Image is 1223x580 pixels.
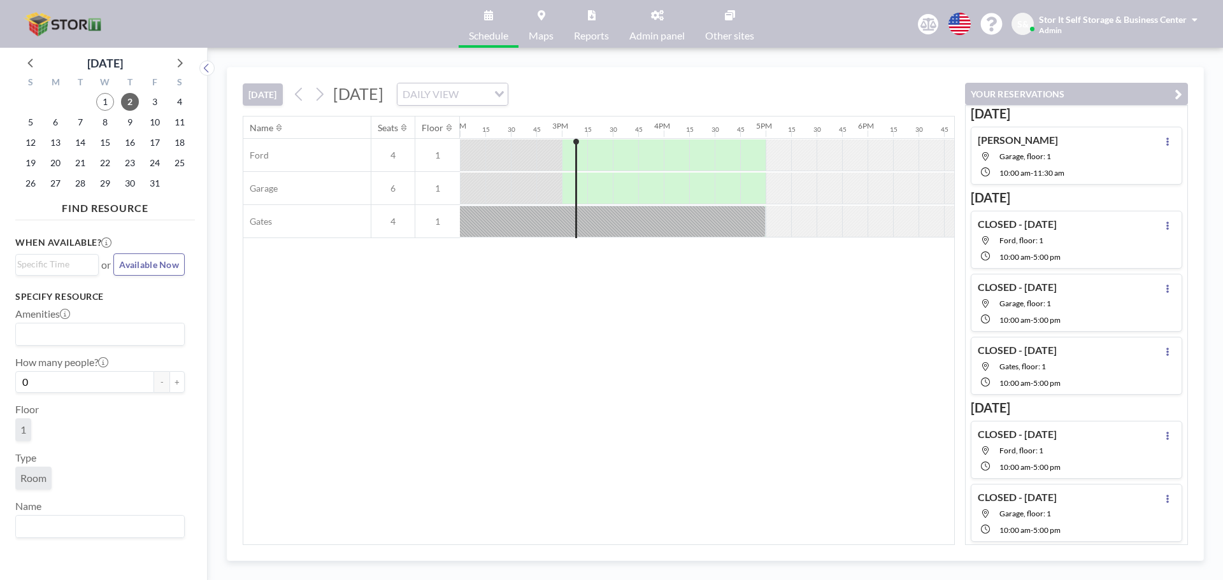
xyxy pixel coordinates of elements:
[978,134,1058,146] h4: [PERSON_NAME]
[43,75,68,92] div: M
[999,525,1031,535] span: 10:00 AM
[15,197,195,215] h4: FIND RESOURCE
[469,31,508,41] span: Schedule
[999,446,1043,455] span: Ford, floor: 1
[400,86,461,103] span: DAILY VIEW
[171,113,189,131] span: Saturday, October 11, 2025
[96,134,114,152] span: Wednesday, October 15, 2025
[978,218,1057,230] h4: CLOSED - [DATE]
[1033,315,1061,325] span: 5:00 PM
[629,31,685,41] span: Admin panel
[17,326,177,343] input: Search for option
[999,315,1031,325] span: 10:00 AM
[1031,525,1033,535] span: -
[121,174,139,192] span: Thursday, October 30, 2025
[146,93,164,111] span: Friday, October 3, 2025
[15,291,185,302] h3: Specify resource
[121,154,139,172] span: Thursday, October 23, 2025
[1033,168,1064,178] span: 11:30 AM
[96,154,114,172] span: Wednesday, October 22, 2025
[839,125,847,134] div: 45
[93,75,118,92] div: W
[1039,14,1187,25] span: Stor It Self Storage & Business Center
[121,93,139,111] span: Thursday, October 2, 2025
[20,11,108,37] img: organization-logo
[15,403,39,416] label: Floor
[171,93,189,111] span: Saturday, October 4, 2025
[1031,315,1033,325] span: -
[243,216,272,227] span: Gates
[146,154,164,172] span: Friday, October 24, 2025
[22,174,39,192] span: Sunday, October 26, 2025
[999,152,1051,161] span: Garage, floor: 1
[552,121,568,131] div: 3PM
[999,252,1031,262] span: 10:00 AM
[20,472,46,484] span: Room
[121,113,139,131] span: Thursday, October 9, 2025
[46,174,64,192] span: Monday, October 27, 2025
[971,106,1182,122] h3: [DATE]
[999,509,1051,518] span: Garage, floor: 1
[1033,525,1061,535] span: 5:00 PM
[965,83,1188,105] button: YOUR RESERVATIONS
[46,134,64,152] span: Monday, October 13, 2025
[15,500,41,513] label: Name
[250,122,273,134] div: Name
[71,174,89,192] span: Tuesday, October 28, 2025
[146,113,164,131] span: Friday, October 10, 2025
[87,54,123,72] div: [DATE]
[121,134,139,152] span: Thursday, October 16, 2025
[397,83,508,105] div: Search for option
[978,344,1057,357] h4: CLOSED - [DATE]
[96,174,114,192] span: Wednesday, October 29, 2025
[1039,25,1062,35] span: Admin
[16,516,184,537] div: Search for option
[1031,252,1033,262] span: -
[635,125,643,134] div: 45
[171,154,189,172] span: Saturday, October 25, 2025
[68,75,93,92] div: T
[415,183,460,194] span: 1
[1033,252,1061,262] span: 5:00 PM
[915,125,923,134] div: 30
[1033,462,1061,472] span: 5:00 PM
[18,75,43,92] div: S
[169,371,185,393] button: +
[610,125,617,134] div: 30
[16,323,184,345] div: Search for option
[705,31,754,41] span: Other sites
[1033,378,1061,388] span: 5:00 PM
[22,113,39,131] span: Sunday, October 5, 2025
[22,134,39,152] span: Sunday, October 12, 2025
[858,121,874,131] div: 6PM
[15,356,108,369] label: How many people?
[813,125,821,134] div: 30
[584,125,592,134] div: 15
[17,518,177,535] input: Search for option
[371,183,415,194] span: 6
[378,122,398,134] div: Seats
[20,423,26,435] span: 1
[971,190,1182,206] h3: [DATE]
[999,462,1031,472] span: 10:00 AM
[999,362,1046,371] span: Gates, floor: 1
[941,125,948,134] div: 45
[71,154,89,172] span: Tuesday, October 21, 2025
[333,84,383,103] span: [DATE]
[971,400,1182,416] h3: [DATE]
[46,113,64,131] span: Monday, October 6, 2025
[415,216,460,227] span: 1
[482,125,490,134] div: 15
[978,281,1057,294] h4: CLOSED - [DATE]
[978,491,1057,504] h4: CLOSED - [DATE]
[96,93,114,111] span: Wednesday, October 1, 2025
[1031,168,1033,178] span: -
[117,75,142,92] div: T
[415,150,460,161] span: 1
[96,113,114,131] span: Wednesday, October 8, 2025
[462,86,487,103] input: Search for option
[22,154,39,172] span: Sunday, October 19, 2025
[1017,18,1029,30] span: S&
[17,257,91,271] input: Search for option
[142,75,167,92] div: F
